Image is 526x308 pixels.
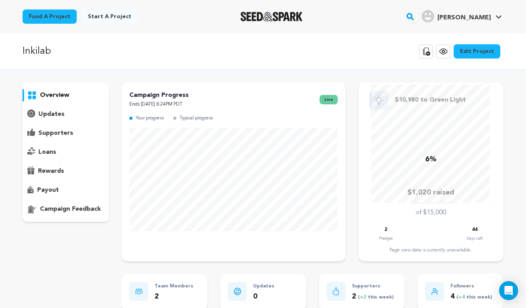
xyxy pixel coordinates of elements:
[422,10,491,23] div: Suryaneni P.'s Profile
[467,234,482,242] p: Days Left
[454,44,500,59] a: Edit Project
[240,12,303,21] img: Seed&Spark Logo Dark Mode
[352,282,394,291] p: Supporters
[38,166,64,176] p: rewards
[23,184,109,197] button: payout
[352,291,394,302] p: 2
[23,146,109,159] button: loans
[366,247,496,253] div: Page view data is currently unavailable.
[450,282,492,291] p: Followers
[450,291,492,302] p: 4
[23,108,109,121] button: updates
[472,225,477,234] p: 44
[23,44,51,59] p: Inkilab
[422,10,434,23] img: user.png
[360,295,368,300] span: +2
[240,12,303,21] a: Seed&Spark Homepage
[253,282,274,291] p: Updates
[420,8,503,25] span: Suryaneni P.'s Profile
[23,203,109,215] button: campaign feedback
[23,127,109,140] button: supporters
[38,110,64,119] p: updates
[425,154,437,165] p: 6%
[136,114,164,123] p: Your progress
[455,295,492,300] span: ( this week)
[38,147,56,157] p: loans
[23,89,109,102] button: overview
[180,114,213,123] p: Typical progress
[320,95,338,104] span: live
[384,225,387,234] p: 2
[129,91,189,100] p: Campaign Progress
[155,282,193,291] p: Team Members
[416,208,446,217] p: of $15,000
[81,9,138,24] a: Start a project
[437,15,491,21] span: [PERSON_NAME]
[23,9,77,24] a: Fund a project
[458,295,466,300] span: +4
[38,128,73,138] p: supporters
[40,91,69,100] p: overview
[356,295,394,300] span: ( this week)
[129,100,189,109] p: Ends [DATE] 8:24PM PDT
[23,165,109,178] button: rewards
[379,234,393,242] p: Pledges
[37,185,59,195] p: payout
[155,291,193,302] p: 2
[420,8,503,23] a: Suryaneni P.'s Profile
[499,281,518,300] div: Open Intercom Messenger
[40,204,101,214] p: campaign feedback
[253,291,274,302] p: 0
